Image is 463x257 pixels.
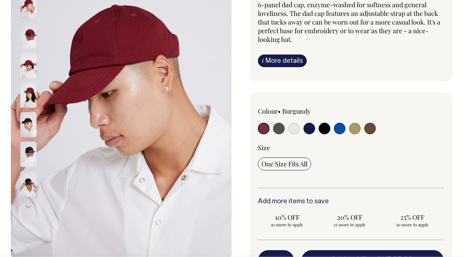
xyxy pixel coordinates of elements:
input: One Size Fits All [258,157,311,170]
span: 50 more to apply [387,222,438,227]
img: burgundy [20,23,37,48]
input: 10% OFF 10 more to apply [258,211,316,230]
img: burgundy [20,53,37,78]
img: black [20,112,37,137]
img: burgundy [20,82,37,108]
h6: Add more items to save [258,198,444,205]
span: 10% OFF [262,213,313,222]
div: Colour [258,107,332,116]
span: 25 more to apply [324,222,375,227]
img: black [20,141,37,167]
input: 20% OFF 25 more to apply [320,211,379,230]
span: 10 more to apply [262,222,313,227]
span: 25% OFF [387,213,438,222]
span: i [262,57,264,64]
label: Burgundy [282,107,311,116]
a: iMore details [258,55,307,67]
span: • [278,107,281,116]
div: Size [258,143,444,152]
span: 20% OFF [324,213,375,222]
span: One Size Fits All [262,160,307,168]
img: black [20,171,37,196]
input: 25% OFF 50 more to apply [383,211,442,230]
button: Next [23,199,34,215]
